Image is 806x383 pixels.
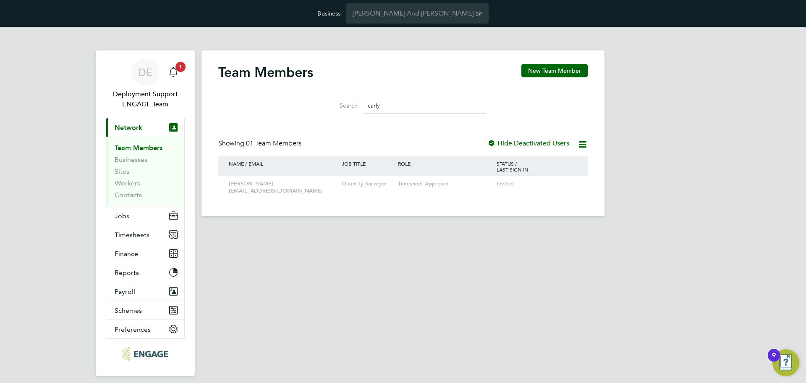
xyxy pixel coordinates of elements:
label: Business [317,10,340,17]
a: 1 [165,59,182,86]
span: Finance [115,250,138,258]
a: Contacts [115,191,142,199]
span: Reports [115,269,139,277]
div: Network [106,137,184,206]
label: Hide Deactivated Users [487,139,569,148]
button: Open Resource Center, 9 new notifications [772,349,799,376]
span: Timesheets [115,231,149,239]
button: New Team Member [521,64,588,77]
span: Deployment Support ENGAGE Team [106,89,185,109]
label: Search [320,102,358,109]
div: STATUS / LAST SIGN IN [495,156,579,177]
div: JOB TITLE [340,156,396,171]
span: 1 [175,62,186,72]
a: Go to home page [106,347,185,361]
input: Search for... [364,98,486,114]
a: Workers [115,179,140,187]
nav: Main navigation [96,50,195,376]
button: Schemes [106,301,184,320]
button: Timesheets [106,225,184,244]
div: Showing [218,139,303,148]
div: Invited [495,176,579,192]
div: Timesheet Approver [396,176,495,192]
button: Finance [106,244,184,263]
a: DEDeployment Support ENGAGE Team [106,59,185,109]
button: Payroll [106,282,184,301]
button: Reports [106,263,184,282]
span: 01 Team Members [246,139,301,148]
span: Schemes [115,306,142,314]
span: Payroll [115,288,135,296]
a: Businesses [115,156,147,164]
div: ROLE [396,156,495,171]
span: Network [115,124,142,132]
button: Preferences [106,320,184,338]
a: Sites [115,167,129,175]
div: NAME / EMAIL [227,156,340,171]
h2: Team Members [218,64,313,81]
div: 9 [772,355,776,366]
button: Jobs [106,206,184,225]
div: [PERSON_NAME] [EMAIL_ADDRESS][DOMAIN_NAME] [227,176,340,199]
span: DE [139,67,152,78]
button: Network [106,118,184,137]
div: Quantity Surveyor [340,176,396,192]
span: Preferences [115,325,151,333]
a: Team Members [115,144,162,152]
span: Jobs [115,212,129,220]
img: bandk-logo-retina.png [123,347,167,361]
